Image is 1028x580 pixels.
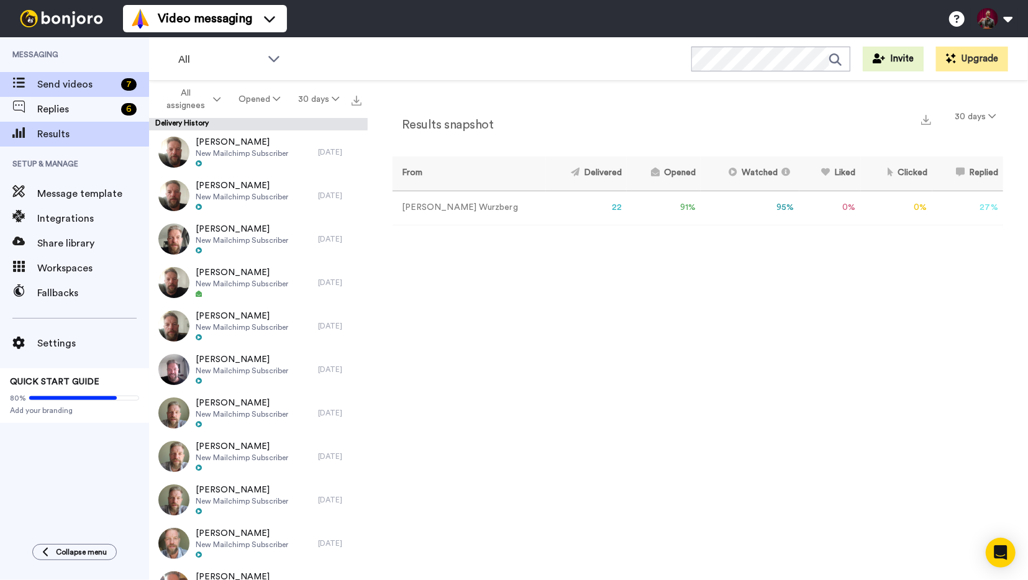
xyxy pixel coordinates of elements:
button: Upgrade [936,47,1008,71]
span: New Mailchimp Subscriber [196,453,288,463]
span: Video messaging [158,10,252,27]
span: New Mailchimp Subscriber [196,409,288,419]
button: Export all results that match these filters now. [348,90,365,109]
span: New Mailchimp Subscriber [196,496,288,506]
img: export.svg [352,96,362,106]
img: d10c408f-2035-4efb-aeb1-aec029d72bef-thumb.jpg [158,224,189,255]
span: [PERSON_NAME] [196,440,288,453]
img: export.svg [921,115,931,125]
th: Opened [627,156,701,191]
th: Watched [701,156,799,191]
button: Opened [230,88,289,111]
span: Add your branding [10,406,139,415]
td: [PERSON_NAME] Wurzberg [393,191,546,225]
div: [DATE] [318,147,362,157]
td: 0 % [861,191,932,225]
div: [DATE] [318,365,362,374]
span: Fallbacks [37,286,149,301]
span: Share library [37,236,149,251]
img: 03c06e1f-167d-4a2b-8112-5fff61a0c1cb-thumb.jpg [158,180,189,211]
span: New Mailchimp Subscriber [196,192,288,202]
td: 91 % [627,191,701,225]
img: bbdbb8f2-da05-4ff0-bf34-babb0a96e0b6-thumb.jpg [158,267,189,298]
span: [PERSON_NAME] [196,397,288,409]
span: [PERSON_NAME] [196,136,288,148]
div: [DATE] [318,408,362,418]
a: [PERSON_NAME]New Mailchimp Subscriber[DATE] [149,304,368,348]
a: [PERSON_NAME]New Mailchimp Subscriber[DATE] [149,261,368,304]
img: c0ee1505-a0f4-49d9-b2d2-d96f6de7a534-thumb.jpg [158,528,189,559]
span: [PERSON_NAME] [196,310,288,322]
span: Integrations [37,211,149,226]
div: [DATE] [318,538,362,548]
span: [PERSON_NAME] [196,527,288,540]
img: 4b6e02fb-678c-4743-88b8-16bee61fe94d-thumb.jpg [158,354,189,385]
div: 7 [121,78,137,91]
span: Send videos [37,77,116,92]
button: 30 days [289,88,348,111]
img: bj-logo-header-white.svg [15,10,108,27]
span: [PERSON_NAME] [196,353,288,366]
img: 6f3d285f-1597-4d58-b6ff-ef3c1b3117f8-thumb.jpg [158,310,189,342]
a: [PERSON_NAME]New Mailchimp Subscriber[DATE] [149,478,368,522]
th: From [393,156,546,191]
div: Open Intercom Messenger [986,538,1016,568]
button: Export a summary of each team member’s results that match this filter now. [917,110,935,128]
div: [DATE] [318,191,362,201]
span: Collapse menu [56,547,107,557]
span: New Mailchimp Subscriber [196,235,288,245]
a: [PERSON_NAME]New Mailchimp Subscriber[DATE] [149,130,368,174]
div: [DATE] [318,321,362,331]
span: QUICK START GUIDE [10,378,99,386]
a: [PERSON_NAME]New Mailchimp Subscriber[DATE] [149,217,368,261]
td: 0 % [799,191,861,225]
h2: Results snapshot [393,118,493,132]
td: 95 % [701,191,799,225]
span: [PERSON_NAME] [196,179,288,192]
span: [PERSON_NAME] [196,484,288,496]
th: Liked [799,156,861,191]
button: All assignees [152,82,230,117]
td: 22 [546,191,627,225]
span: [PERSON_NAME] [196,223,288,235]
span: 80% [10,393,26,403]
img: 674d19dd-668a-4076-8d5b-5df605008d25-thumb.jpg [158,484,189,515]
img: f67aab45-dbf6-4bee-a96c-8f53328d33f3-thumb.jpg [158,137,189,168]
div: [DATE] [318,495,362,505]
a: [PERSON_NAME]New Mailchimp Subscriber[DATE] [149,348,368,391]
a: [PERSON_NAME]New Mailchimp Subscriber[DATE] [149,174,368,217]
span: New Mailchimp Subscriber [196,279,288,289]
span: Workspaces [37,261,149,276]
span: All [178,52,262,67]
span: New Mailchimp Subscriber [196,148,288,158]
th: Clicked [861,156,932,191]
a: [PERSON_NAME]New Mailchimp Subscriber[DATE] [149,522,368,565]
img: vm-color.svg [130,9,150,29]
span: [PERSON_NAME] [196,266,288,279]
span: New Mailchimp Subscriber [196,366,288,376]
th: Replied [932,156,1003,191]
div: Delivery History [149,118,368,130]
a: [PERSON_NAME]New Mailchimp Subscriber[DATE] [149,391,368,435]
td: 27 % [932,191,1003,225]
div: [DATE] [318,234,362,244]
button: 30 days [947,106,1003,128]
img: 38413688-b118-4841-9d22-83f1ee82cf4c-thumb.jpg [158,441,189,472]
div: [DATE] [318,278,362,288]
span: Settings [37,336,149,351]
span: New Mailchimp Subscriber [196,322,288,332]
img: 090d899b-01ed-4fb8-ba2e-88409fdbf25f-thumb.jpg [158,397,189,428]
th: Delivered [546,156,627,191]
button: Invite [863,47,924,71]
span: Replies [37,102,116,117]
span: Results [37,127,149,142]
button: Collapse menu [32,544,117,560]
div: 6 [121,103,137,116]
span: Message template [37,186,149,201]
a: [PERSON_NAME]New Mailchimp Subscriber[DATE] [149,435,368,478]
span: New Mailchimp Subscriber [196,540,288,550]
span: All assignees [160,87,211,112]
div: [DATE] [318,451,362,461]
